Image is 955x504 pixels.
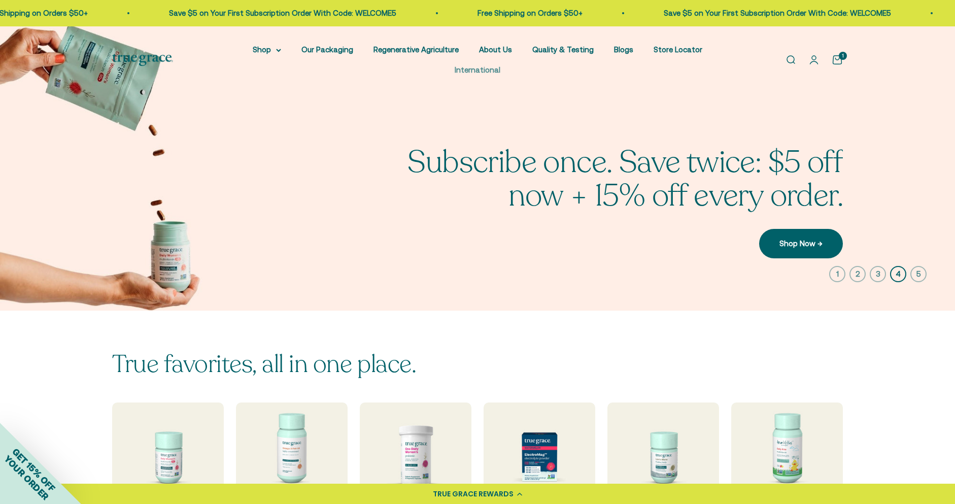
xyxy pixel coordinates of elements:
[839,52,847,60] cart-count: 1
[870,266,886,282] button: 3
[10,446,57,493] span: GET 15% OFF
[532,45,594,54] a: Quality & Testing
[479,45,512,54] a: About Us
[910,266,927,282] button: 5
[301,45,353,54] a: Our Packaging
[407,142,843,217] split-lines: Subscribe once. Save twice: $5 off now + 15% off every order.
[373,45,459,54] a: Regenerative Agriculture
[829,266,845,282] button: 1
[890,266,906,282] button: 4
[112,348,416,381] split-lines: True favorites, all in one place.
[433,489,514,499] div: TRUE GRACE REWARDS
[167,7,395,19] p: Save $5 on Your First Subscription Order With Code: WELCOME5
[455,65,500,74] a: International
[654,45,702,54] a: Store Locator
[2,453,51,502] span: YOUR ORDER
[614,45,633,54] a: Blogs
[849,266,866,282] button: 2
[662,7,890,19] p: Save $5 on Your First Subscription Order With Code: WELCOME5
[253,44,281,56] summary: Shop
[476,9,581,17] a: Free Shipping on Orders $50+
[759,229,843,258] a: Shop Now →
